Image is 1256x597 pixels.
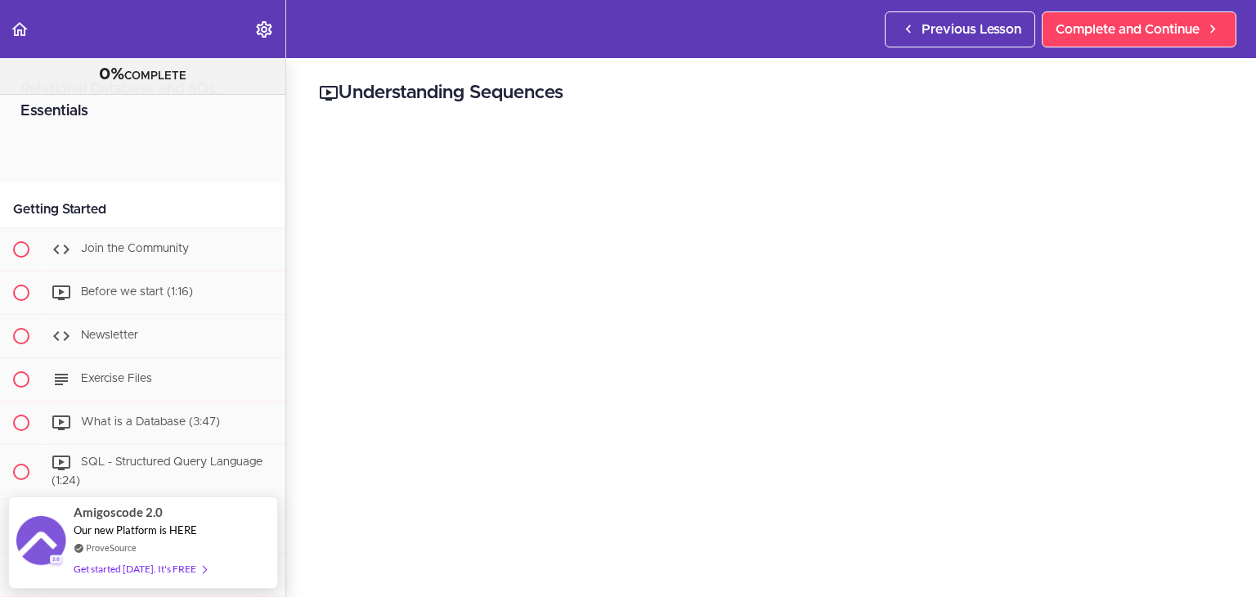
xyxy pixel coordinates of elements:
span: Newsletter [81,330,138,341]
span: SQL - Structured Query Language (1:24) [52,456,262,487]
div: Get started [DATE]. It's FREE [74,559,206,578]
span: Before we start (1:16) [81,286,193,298]
a: Previous Lesson [885,11,1035,47]
svg: Back to course curriculum [10,20,29,39]
span: Join the Community [81,243,189,254]
a: Complete and Continue [1042,11,1236,47]
img: provesource social proof notification image [16,516,65,569]
span: Exercise Files [81,373,152,384]
span: Complete and Continue [1056,20,1200,39]
span: Previous Lesson [922,20,1021,39]
span: Amigoscode 2.0 [74,503,163,522]
a: ProveSource [86,541,137,554]
span: What is a Database (3:47) [81,416,220,428]
div: COMPLETE [20,65,265,86]
svg: Settings Menu [254,20,274,39]
span: 0% [99,66,124,83]
span: Our new Platform is HERE [74,523,197,536]
h2: Understanding Sequences [319,79,1223,107]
